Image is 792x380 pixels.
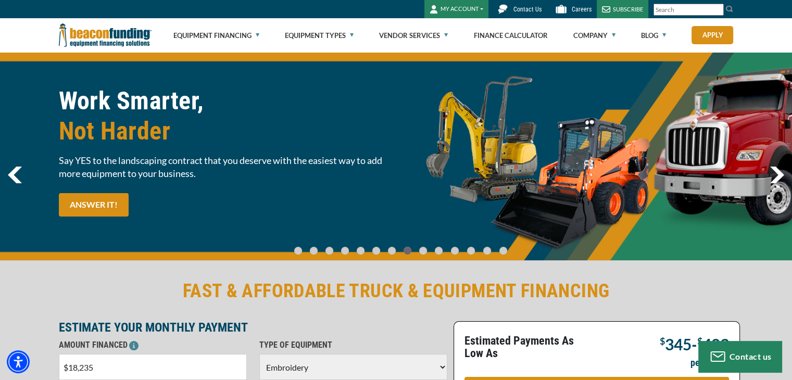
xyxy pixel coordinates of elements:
a: Equipment Financing [173,19,259,52]
a: Go To Slide 1 [308,246,320,255]
a: Go To Slide 11 [464,246,477,255]
span: $ [660,335,665,347]
span: Say YES to the landscaping contract that you deserve with the easiest way to add more equipment t... [59,154,390,180]
a: ANSWER IT! [59,193,129,217]
input: $ [59,354,247,380]
span: Contact Us [513,6,542,13]
a: Go To Slide 9 [433,246,445,255]
a: Go To Slide 2 [323,246,336,255]
a: Finance Calculator [473,19,547,52]
a: Go To Slide 10 [448,246,461,255]
p: per month [690,357,729,369]
p: Estimated Payments As Low As [464,335,590,360]
input: Search [653,4,724,16]
a: Apply [692,26,733,44]
img: Search [725,5,734,13]
span: 483 [702,335,729,353]
p: AMOUNT FINANCED [59,339,247,351]
span: $ [697,335,702,347]
span: Not Harder [59,116,390,146]
a: Go To Slide 5 [370,246,383,255]
a: next [770,167,784,183]
a: Company [573,19,615,52]
a: Go To Slide 0 [292,246,305,255]
a: Go To Slide 3 [339,246,351,255]
a: Go To Slide 4 [355,246,367,255]
span: Contact us [730,351,772,361]
img: Right Navigator [770,167,784,183]
a: Equipment Types [285,19,354,52]
a: Go To Slide 7 [401,246,414,255]
p: - [660,335,729,351]
a: Go To Slide 13 [497,246,510,255]
a: Clear search text [713,6,721,14]
button: Contact us [698,341,782,372]
a: Blog [641,19,666,52]
a: Go To Slide 8 [417,246,430,255]
a: Go To Slide 6 [386,246,398,255]
div: Accessibility Menu [7,350,30,373]
a: Go To Slide 12 [481,246,494,255]
a: Vendor Services [379,19,448,52]
p: TYPE OF EQUIPMENT [259,339,447,351]
span: 345 [665,335,692,353]
img: Beacon Funding Corporation logo [59,18,152,52]
a: previous [8,167,22,183]
span: Careers [572,6,592,13]
h1: Work Smarter, [59,86,390,146]
p: ESTIMATE YOUR MONTHLY PAYMENT [59,321,447,334]
img: Left Navigator [8,167,22,183]
h2: FAST & AFFORDABLE TRUCK & EQUIPMENT FINANCING [59,279,734,303]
